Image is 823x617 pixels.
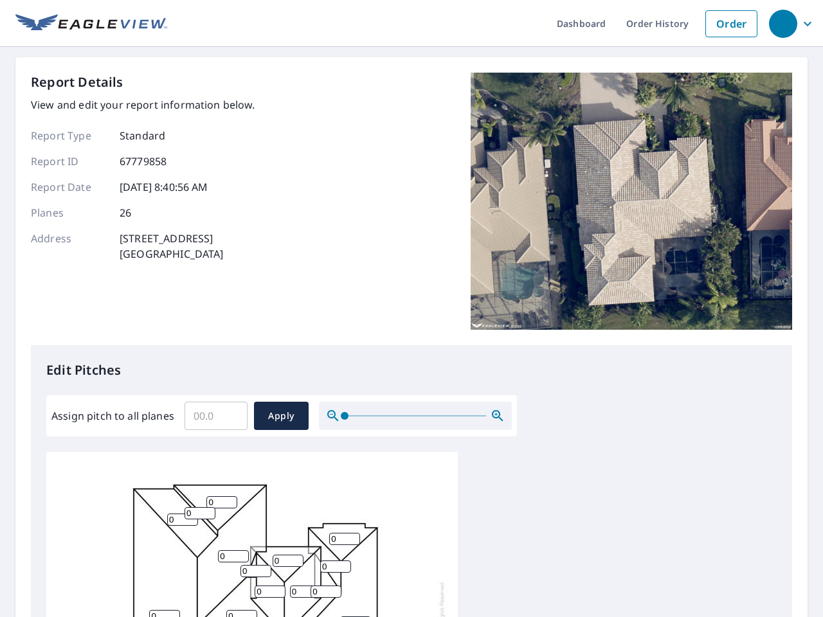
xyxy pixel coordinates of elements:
img: EV Logo [15,14,167,33]
p: Planes [31,205,108,220]
p: Report Date [31,179,108,195]
p: [STREET_ADDRESS] [GEOGRAPHIC_DATA] [120,231,224,262]
p: [DATE] 8:40:56 AM [120,179,208,195]
p: Report Details [31,73,123,92]
span: Apply [264,408,298,424]
p: Address [31,231,108,262]
button: Apply [254,402,309,430]
p: Standard [120,128,165,143]
img: Top image [471,73,792,330]
label: Assign pitch to all planes [51,408,174,424]
input: 00.0 [185,398,248,434]
p: Report Type [31,128,108,143]
p: 67779858 [120,154,167,169]
p: Report ID [31,154,108,169]
a: Order [705,10,757,37]
p: View and edit your report information below. [31,97,255,112]
p: 26 [120,205,131,220]
p: Edit Pitches [46,361,777,380]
